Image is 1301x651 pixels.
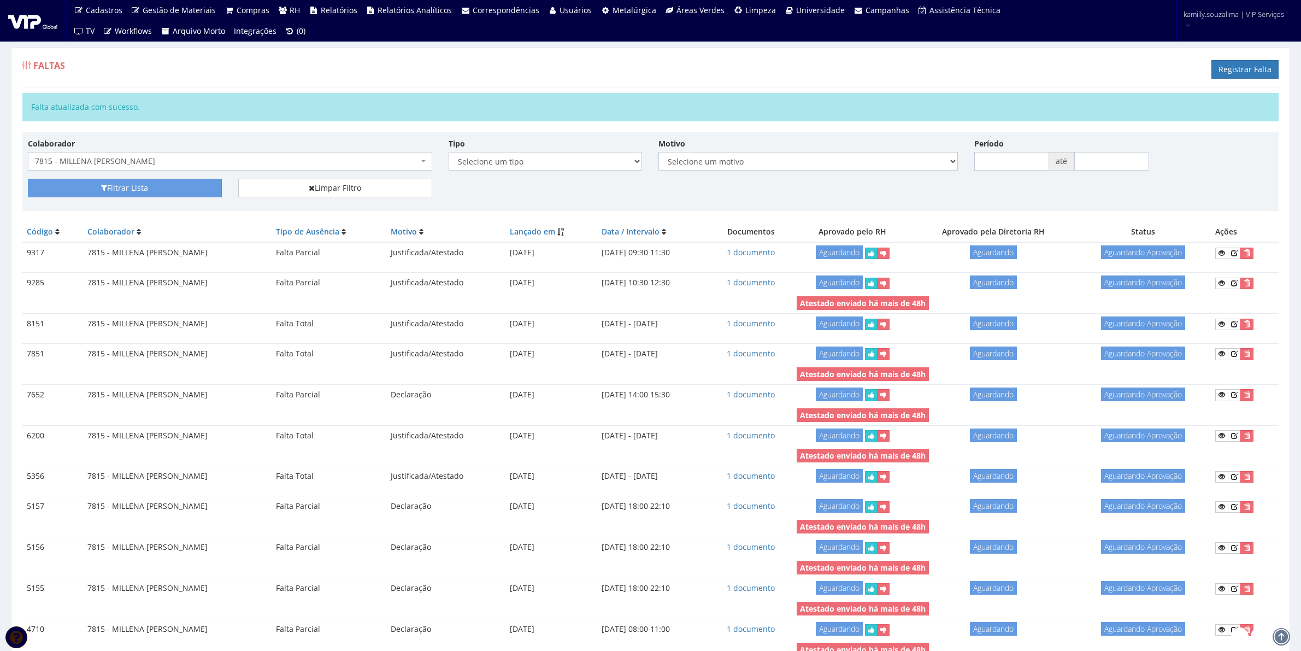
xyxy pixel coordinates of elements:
td: Justificada/Atestado [386,343,505,364]
td: [DATE] [505,384,597,405]
td: [DATE] [505,466,597,487]
td: 7652 [22,384,83,405]
td: [DATE] - [DATE] [597,466,710,487]
a: TV [69,21,99,42]
span: Aguardando [816,622,863,636]
span: Metalúrgica [613,5,656,15]
a: 1 documento [727,542,775,552]
a: Integrações [229,21,281,42]
span: (0) [297,26,305,36]
td: 7815 - MILLENA [PERSON_NAME] [83,466,272,487]
td: [DATE] 18:00 22:10 [597,578,710,599]
span: Aguardando Aprovação [1101,622,1185,636]
td: [DATE] - [DATE] [597,425,710,446]
span: Aguardando Aprovação [1101,581,1185,595]
td: 7815 - MILLENA [PERSON_NAME] [83,242,272,263]
td: Falta Parcial [272,242,386,263]
span: Correspondências [473,5,539,15]
span: Aguardando [816,429,863,442]
strong: Atestado enviado há mais de 48h [800,298,926,308]
td: 7815 - MILLENA [PERSON_NAME] [83,384,272,405]
td: [DATE] - [DATE] [597,314,710,335]
td: 5155 [22,578,83,599]
label: Tipo [449,138,465,149]
td: 5156 [22,537,83,558]
span: Limpeza [745,5,776,15]
img: logo [8,13,57,29]
td: Declaração [386,578,505,599]
strong: Atestado enviado há mais de 48h [800,521,926,532]
td: Justificada/Atestado [386,273,505,294]
td: 7815 - MILLENA [PERSON_NAME] [83,496,272,517]
td: Declaração [386,496,505,517]
span: Integrações [234,26,276,36]
span: Aguardando [816,316,863,330]
td: [DATE] [505,619,597,640]
span: Aguardando [970,429,1017,442]
td: Justificada/Atestado [386,314,505,335]
td: Justificada/Atestado [386,466,505,487]
td: [DATE] [505,496,597,517]
span: Gestão de Materiais [143,5,216,15]
td: 8151 [22,314,83,335]
th: Aprovado pela Diretoria RH [913,222,1075,242]
td: [DATE] 14:00 15:30 [597,384,710,405]
span: Aguardando [816,499,863,513]
span: Relatórios Analíticos [378,5,452,15]
td: 7815 - MILLENA [PERSON_NAME] [83,273,272,294]
span: até [1049,152,1074,171]
span: Aguardando [816,347,863,360]
span: Aguardando [816,388,863,401]
td: Declaração [386,619,505,640]
span: TV [86,26,95,36]
td: [DATE] [505,314,597,335]
td: [DATE] [505,242,597,263]
label: Colaborador [28,138,75,149]
td: [DATE] 09:30 11:30 [597,242,710,263]
td: [DATE] 10:30 12:30 [597,273,710,294]
td: 5157 [22,496,83,517]
a: Data / Intervalo [602,226,660,237]
span: Aguardando [970,245,1017,259]
td: 5356 [22,466,83,487]
span: Aguardando [970,540,1017,554]
span: Aguardando Aprovação [1101,540,1185,554]
a: (0) [281,21,310,42]
td: 7815 - MILLENA [PERSON_NAME] [83,619,272,640]
td: Declaração [386,384,505,405]
span: Áreas Verdes [676,5,725,15]
a: 1 documento [727,348,775,359]
a: 1 documento [727,318,775,329]
span: Aguardando [816,469,863,483]
strong: Atestado enviado há mais de 48h [800,603,926,614]
span: Aguardando Aprovação [1101,469,1185,483]
span: Aguardando [970,275,1017,289]
span: Universidade [796,5,845,15]
span: Aguardando [816,275,863,289]
span: 7815 - MILLENA CRISTINA SANTANA DE LIMA [35,156,419,167]
strong: Atestado enviado há mais de 48h [800,410,926,420]
strong: Atestado enviado há mais de 48h [800,562,926,573]
td: Falta Total [272,425,386,446]
span: Aguardando Aprovação [1101,275,1185,289]
span: 7815 - MILLENA CRISTINA SANTANA DE LIMA [28,152,432,171]
strong: Atestado enviado há mais de 48h [800,450,926,461]
a: Colaborador [87,226,134,237]
a: Motivo [391,226,417,237]
td: [DATE] - [DATE] [597,343,710,364]
td: [DATE] 18:00 22:10 [597,537,710,558]
span: Aguardando Aprovação [1101,347,1185,360]
span: Arquivo Morto [173,26,225,36]
a: 1 documento [727,389,775,400]
span: Aguardando [970,347,1017,360]
span: Relatórios [321,5,357,15]
td: [DATE] [505,537,597,558]
label: Motivo [658,138,685,149]
a: Lançado em [510,226,555,237]
span: Aguardando Aprovação [1101,245,1185,259]
th: Ações [1211,222,1279,242]
td: 7851 [22,343,83,364]
span: Assistência Técnica [929,5,1000,15]
label: Período [974,138,1004,149]
span: kamilly.souzalima | VIP Serviços [1184,9,1284,20]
